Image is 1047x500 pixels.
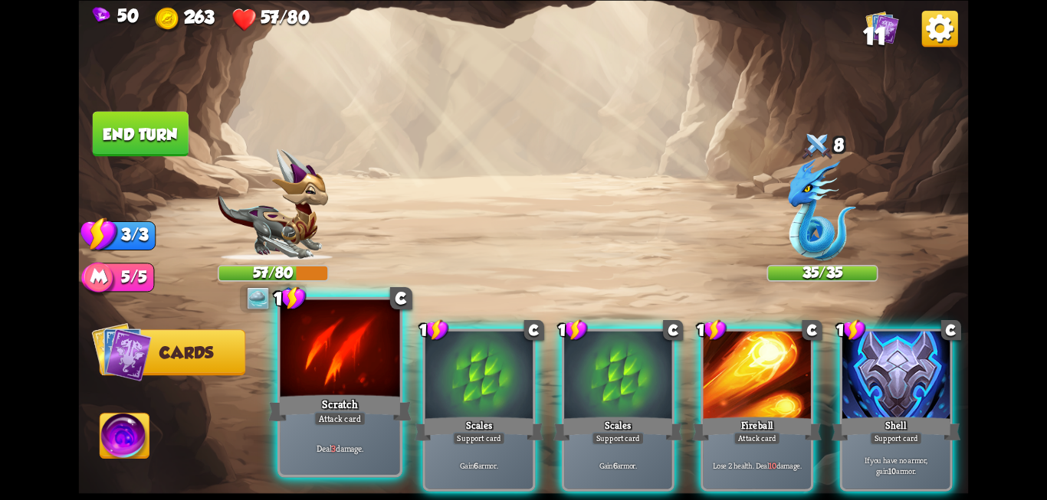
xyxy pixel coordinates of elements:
div: 57/80 [219,266,327,279]
div: 35/35 [768,266,876,279]
div: Gold [156,7,215,32]
p: Gain armor. [567,459,669,470]
p: Deal damage. [283,443,396,454]
div: 5/5 [100,263,155,292]
div: Attack card [314,411,366,426]
b: 3 [331,443,336,454]
p: Lose 2 health. Deal damage. [706,459,808,470]
p: Gain armor. [428,459,530,470]
span: 11 [863,23,887,50]
div: C [524,320,544,340]
img: Gold.png [156,7,181,32]
div: 3/3 [100,221,156,250]
div: Support card [870,432,923,445]
button: Cards [100,329,245,375]
div: Support card [453,432,506,445]
div: 1 [274,286,307,311]
div: Scales [553,414,682,443]
div: Gems [93,5,138,25]
div: Health [232,7,310,32]
img: Gem.png [93,7,110,24]
b: 6 [474,459,478,470]
div: C [390,287,412,309]
div: 1 [419,319,449,341]
img: Wind_Dragon.png [788,158,856,260]
div: Fireball [693,414,822,443]
p: If you have no armor, gain armor. [845,454,947,475]
div: C [941,320,961,340]
img: Ability_Icon.png [100,413,149,463]
button: End turn [93,111,189,156]
div: Scales [415,414,543,443]
span: 263 [184,7,215,27]
div: 1 [697,319,727,341]
img: Chevalier_Dragon.png [218,149,329,260]
img: Options_Button.png [922,11,958,47]
img: Stamina_Icon.png [80,216,118,252]
span: 57/80 [261,7,309,27]
img: Dark_Clouds.png [247,287,269,309]
div: Support card [592,432,645,445]
b: 10 [769,459,776,470]
span: Cards [159,344,213,362]
div: Shell [832,414,960,443]
img: Cards_Icon.png [92,322,152,381]
div: C [663,320,683,340]
div: View all the cards in your deck [865,11,899,47]
img: Mana_Points.png [81,262,116,296]
div: Scratch [268,392,412,424]
div: 1 [836,319,866,341]
b: 6 [613,459,617,470]
div: C [802,320,822,340]
img: Cards_Icon.png [865,11,899,44]
img: Heart.png [232,7,258,32]
div: 1 [558,319,588,341]
b: 10 [888,465,896,475]
div: Attack card [734,432,780,445]
div: 8 [766,129,878,165]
